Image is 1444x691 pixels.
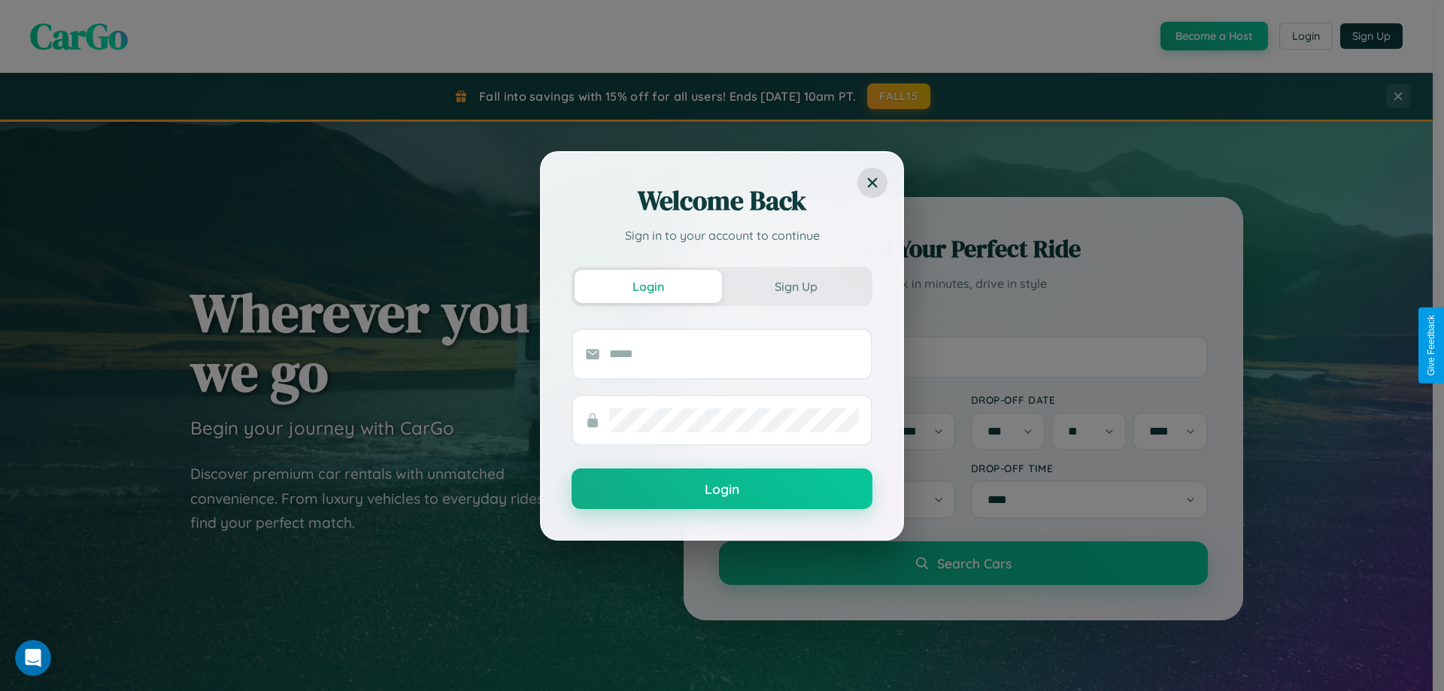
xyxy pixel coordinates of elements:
[572,468,872,509] button: Login
[1426,315,1436,376] div: Give Feedback
[575,270,722,303] button: Login
[572,226,872,244] p: Sign in to your account to continue
[722,270,869,303] button: Sign Up
[15,640,51,676] iframe: Intercom live chat
[572,183,872,219] h2: Welcome Back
